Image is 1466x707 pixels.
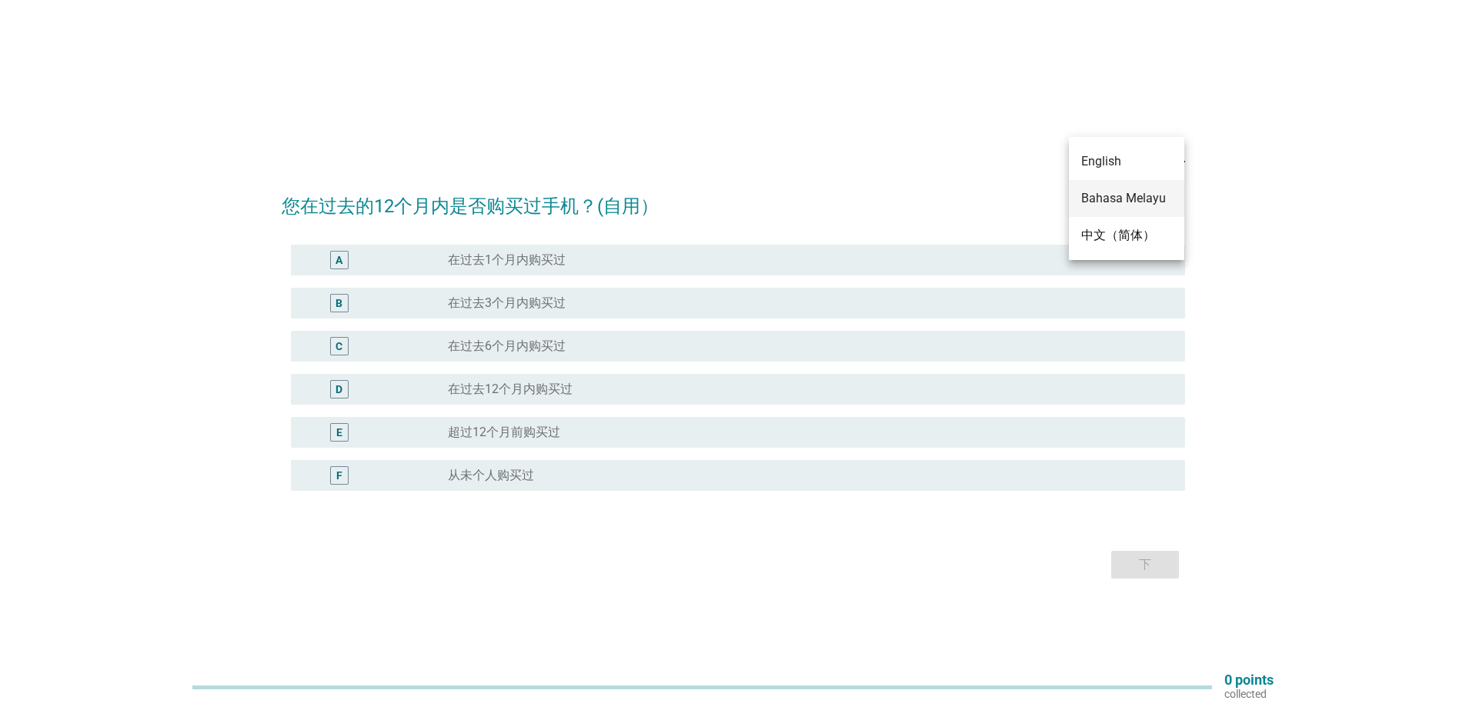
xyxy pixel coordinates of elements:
label: 从未个人购买过 [448,468,534,483]
div: A [336,252,342,268]
div: E [336,424,342,440]
div: English [1081,152,1172,171]
label: 在过去1个月内购买过 [448,252,566,268]
h2: 您在过去的12个月内是否购买过手机？(自用） [282,177,1185,220]
div: F [336,467,342,483]
div: 中文（简体） [1081,226,1172,245]
label: 在过去12个月内购买过 [448,382,573,397]
div: B [336,295,342,311]
label: 在过去3个月内购买过 [448,295,566,311]
p: 0 points [1224,673,1274,687]
label: 超过12个月前购买过 [448,425,560,440]
i: arrow_drop_down [1167,140,1185,158]
div: D [336,381,342,397]
label: 在过去6个月内购买过 [448,338,566,354]
div: C [336,338,342,354]
p: collected [1224,687,1274,701]
div: Bahasa Melayu [1081,189,1172,208]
